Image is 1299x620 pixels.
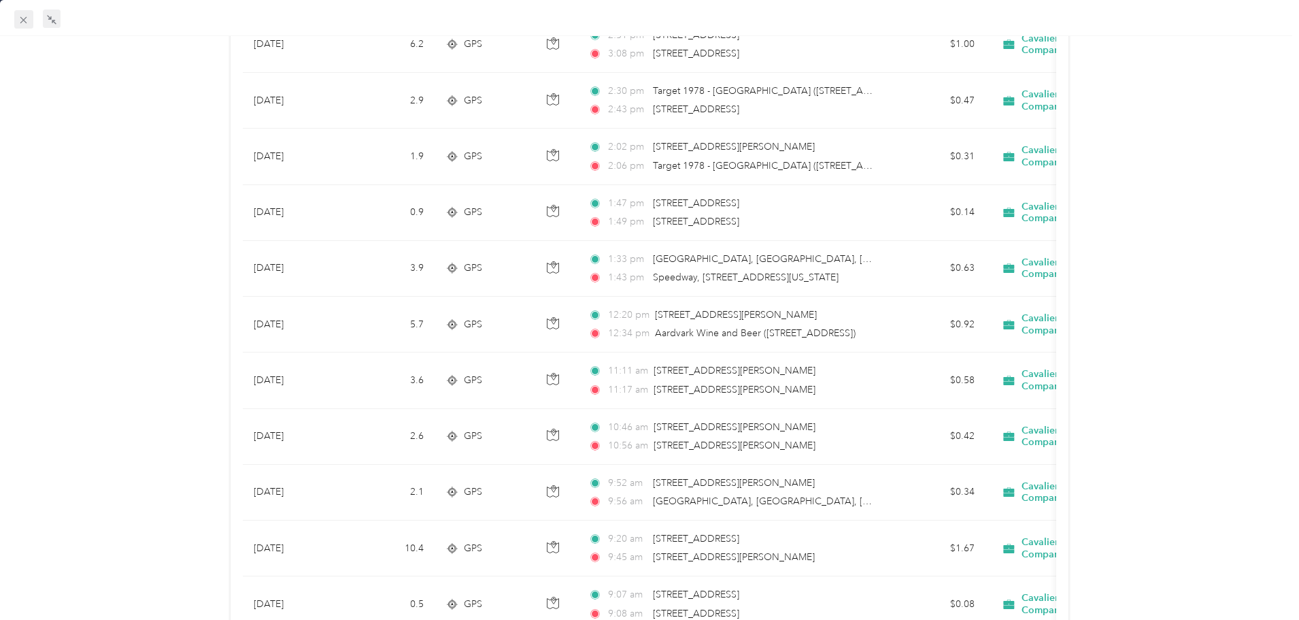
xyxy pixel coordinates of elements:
td: 2.9 [345,73,435,129]
span: Cavalier Distributing Company [1022,536,1147,560]
span: Target 1978 - [GEOGRAPHIC_DATA] ([STREET_ADDRESS]) [653,160,905,172]
span: GPS [464,541,482,556]
span: Cavalier Distributing Company [1022,144,1147,168]
span: [STREET_ADDRESS][PERSON_NAME] [653,551,815,563]
td: $0.34 [890,465,985,521]
span: 1:47 pm [608,196,647,211]
span: Target 1978 - [GEOGRAPHIC_DATA] ([STREET_ADDRESS]) [653,85,905,97]
span: Cavalier Distributing Company [1022,592,1147,616]
td: [DATE] [243,73,345,129]
iframe: Everlance-gr Chat Button Frame [1223,544,1299,620]
td: $0.14 [890,185,985,241]
span: [STREET_ADDRESS] [653,533,739,544]
span: [STREET_ADDRESS][PERSON_NAME] [653,141,815,152]
td: [DATE] [243,17,345,73]
span: [STREET_ADDRESS][PERSON_NAME] [654,365,815,376]
span: GPS [464,317,482,332]
span: 2:02 pm [608,140,647,154]
span: [STREET_ADDRESS] [653,103,739,115]
td: $1.67 [890,521,985,576]
td: 2.1 [345,465,435,521]
span: [STREET_ADDRESS] [653,48,739,59]
td: [DATE] [243,185,345,241]
span: GPS [464,261,482,276]
span: GPS [464,597,482,612]
td: 5.7 [345,297,435,353]
span: GPS [464,149,482,164]
span: [STREET_ADDRESS] [653,608,739,619]
span: 10:46 am [608,420,648,435]
span: 9:45 am [608,550,647,565]
td: $0.92 [890,297,985,353]
span: 9:56 am [608,494,647,509]
td: 1.9 [345,129,435,184]
span: 12:20 pm [608,308,649,323]
span: 1:49 pm [608,214,647,229]
span: Cavalier Distributing Company [1022,480,1147,504]
span: 1:33 pm [608,252,647,267]
span: 9:07 am [608,587,647,602]
span: Cavalier Distributing Company [1022,33,1147,56]
span: [STREET_ADDRESS] [653,589,739,600]
span: [STREET_ADDRESS][PERSON_NAME] [654,421,815,433]
span: 10:56 am [608,438,648,453]
span: 3:08 pm [608,46,647,61]
span: Cavalier Distributing Company [1022,201,1147,225]
span: [STREET_ADDRESS][PERSON_NAME] [654,440,815,451]
span: Aardvark Wine and Beer ([STREET_ADDRESS]) [655,327,856,339]
td: [DATE] [243,129,345,184]
td: 3.9 [345,241,435,297]
span: 9:20 am [608,532,647,546]
span: 11:11 am [608,363,648,378]
span: Speedway, [STREET_ADDRESS][US_STATE] [653,272,839,283]
span: [STREET_ADDRESS][PERSON_NAME] [654,384,815,395]
td: 6.2 [345,17,435,73]
span: GPS [464,429,482,444]
span: [STREET_ADDRESS] [653,197,739,209]
span: GPS [464,93,482,108]
span: Cavalier Distributing Company [1022,312,1147,336]
td: 3.6 [345,353,435,408]
td: $0.63 [890,241,985,297]
td: 0.9 [345,185,435,241]
span: 12:34 pm [608,326,649,341]
span: Cavalier Distributing Company [1022,425,1147,448]
td: 10.4 [345,521,435,576]
td: $1.00 [890,17,985,73]
span: 2:43 pm [608,102,647,117]
span: 1:43 pm [608,270,647,285]
span: [STREET_ADDRESS][PERSON_NAME] [655,309,817,321]
span: Cavalier Distributing Company [1022,368,1147,392]
td: $0.47 [890,73,985,129]
td: $0.58 [890,353,985,408]
span: 2:06 pm [608,159,647,174]
td: [DATE] [243,409,345,465]
span: GPS [464,205,482,220]
td: $0.31 [890,129,985,184]
span: 2:30 pm [608,84,647,99]
td: [DATE] [243,241,345,297]
td: $0.42 [890,409,985,465]
span: [STREET_ADDRESS] [653,29,739,41]
span: GPS [464,373,482,388]
td: [DATE] [243,465,345,521]
span: [GEOGRAPHIC_DATA], [GEOGRAPHIC_DATA], [GEOGRAPHIC_DATA] [653,495,958,507]
span: GPS [464,485,482,500]
span: 11:17 am [608,382,648,397]
span: [STREET_ADDRESS][PERSON_NAME] [653,477,815,489]
td: [DATE] [243,353,345,408]
span: Cavalier Distributing Company [1022,88,1147,112]
span: 9:52 am [608,476,647,491]
span: Cavalier Distributing Company [1022,257,1147,280]
td: [DATE] [243,521,345,576]
span: [STREET_ADDRESS] [653,216,739,227]
td: 2.6 [345,409,435,465]
span: GPS [464,37,482,52]
td: [DATE] [243,297,345,353]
